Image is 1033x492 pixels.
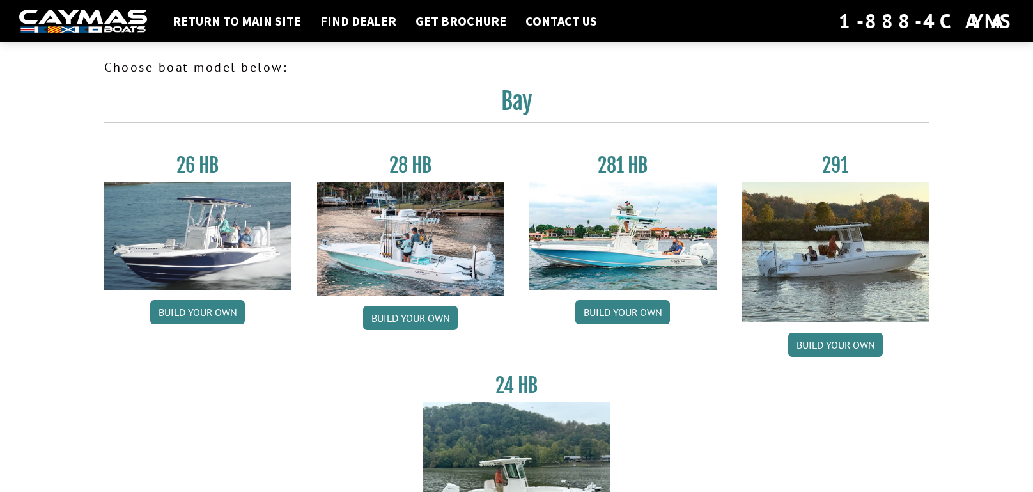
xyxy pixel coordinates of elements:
h3: 281 HB [529,154,717,177]
img: white-logo-c9c8dbefe5ff5ceceb0f0178aa75bf4bb51f6bca0971e226c86eb53dfe498488.png [19,10,147,33]
a: Build your own [150,300,245,324]
a: Build your own [788,333,883,357]
a: Get Brochure [409,13,513,29]
div: 1-888-4CAYMAS [839,7,1014,35]
h3: 28 HB [317,154,504,177]
a: Build your own [363,306,458,330]
a: Contact Us [519,13,603,29]
h2: Bay [104,87,929,123]
a: Build your own [575,300,670,324]
h3: 291 [742,154,929,177]
img: 28_hb_thumbnail_for_caymas_connect.jpg [317,182,504,296]
h3: 26 HB [104,154,291,177]
a: Return to main site [166,13,307,29]
h3: 24 HB [423,374,610,397]
a: Find Dealer [314,13,403,29]
p: Choose boat model below: [104,58,929,77]
img: 26_new_photo_resized.jpg [104,182,291,290]
img: 28-hb-twin.jpg [529,182,717,290]
img: 291_Thumbnail.jpg [742,182,929,322]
